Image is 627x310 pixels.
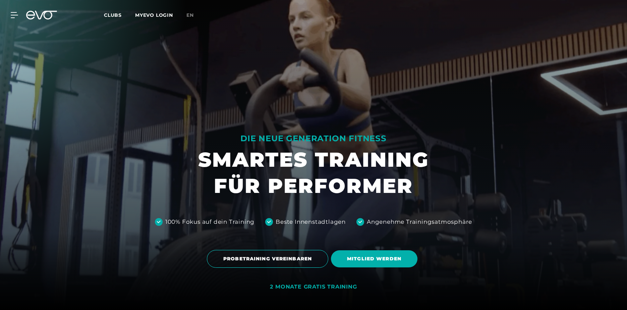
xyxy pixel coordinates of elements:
[135,12,173,18] a: MYEVO LOGIN
[104,12,135,18] a: Clubs
[367,218,472,226] div: Angenehme Trainingsatmosphäre
[331,245,420,272] a: MITGLIED WERDEN
[347,255,401,262] span: MITGLIED WERDEN
[198,147,429,199] h1: SMARTES TRAINING FÜR PERFORMER
[270,283,357,291] div: 2 MONATE GRATIS TRAINING
[186,11,202,19] a: en
[223,255,312,262] span: PROBETRAINING VEREINBAREN
[165,218,254,226] div: 100% Fokus auf dein Training
[207,245,331,273] a: PROBETRAINING VEREINBAREN
[276,218,346,226] div: Beste Innenstadtlagen
[198,133,429,144] div: DIE NEUE GENERATION FITNESS
[186,12,194,18] span: en
[104,12,122,18] span: Clubs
